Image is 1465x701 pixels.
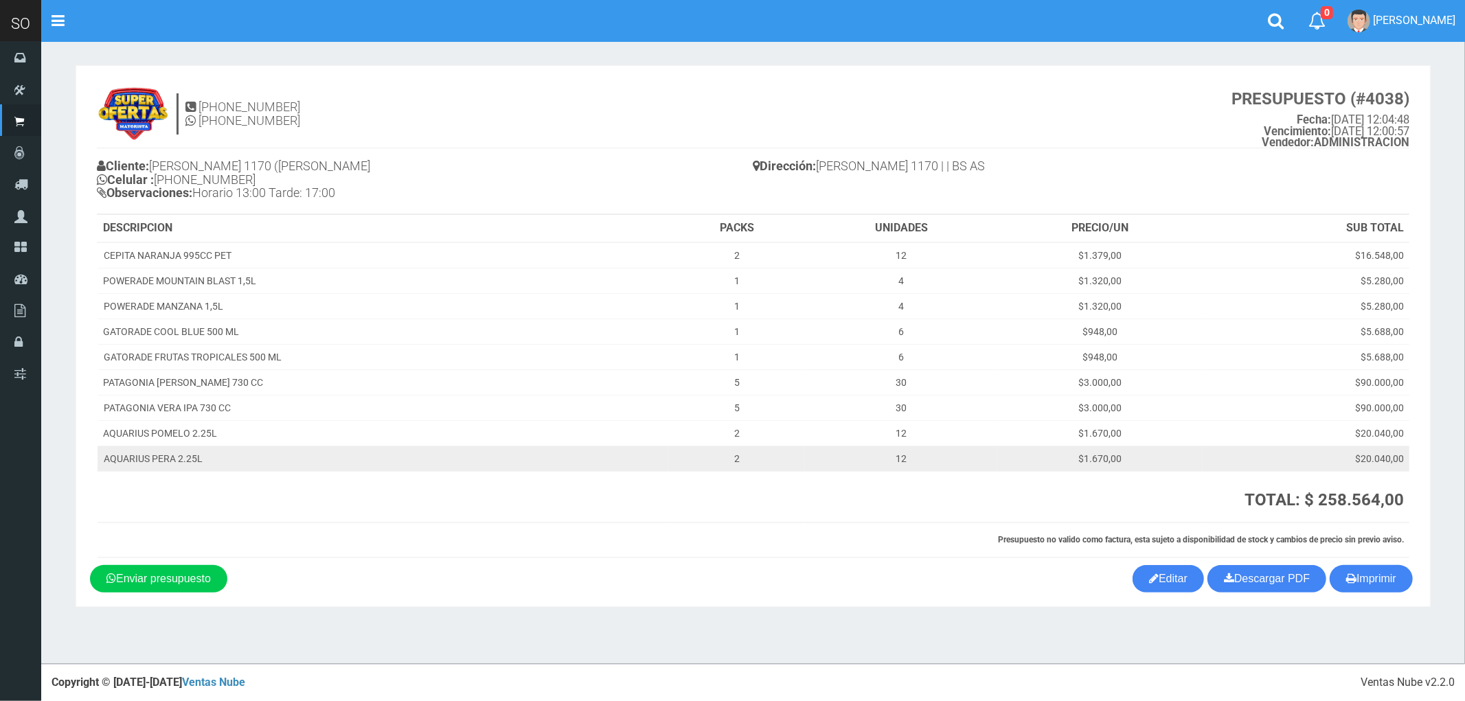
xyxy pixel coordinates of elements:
[668,421,805,446] td: 2
[997,370,1202,395] td: $3.000,00
[97,156,753,207] h4: [PERSON_NAME] 1170 ([PERSON_NAME] [PHONE_NUMBER] Horario 13:00 Tarde: 17:00
[1207,565,1326,593] a: Descargar PDF
[668,345,805,370] td: 1
[668,242,805,268] td: 2
[1203,446,1409,472] td: $20.040,00
[98,242,668,268] td: CEPITA NARANJA 995CC PET
[805,294,997,319] td: 4
[1203,345,1409,370] td: $5.688,00
[97,87,170,141] img: 9k=
[997,294,1202,319] td: $1.320,00
[997,242,1202,268] td: $1.379,00
[805,215,997,242] th: UNIDADES
[1203,268,1409,294] td: $5.280,00
[1330,565,1413,593] button: Imprimir
[97,172,154,187] b: Celular :
[1361,675,1455,691] div: Ventas Nube v2.2.0
[98,294,668,319] td: POWERADE MANZANA 1,5L
[1373,14,1455,27] span: [PERSON_NAME]
[668,294,805,319] td: 1
[1297,113,1331,126] strong: Fecha:
[1348,10,1370,32] img: User Image
[998,535,1404,544] strong: Presupuesto no valido como factura, esta sujeto a disponibilidad de stock y cambios de precio sin...
[1321,6,1333,19] span: 0
[1231,90,1409,149] small: [DATE] 12:04:48 [DATE] 12:00:57
[98,421,668,446] td: AQUARIUS POMELO 2.25L
[753,156,1410,180] h4: [PERSON_NAME] 1170 | | BS AS
[668,319,805,345] td: 1
[98,370,668,395] td: PATAGONIA [PERSON_NAME] 730 CC
[1203,370,1409,395] td: $90.000,00
[997,319,1202,345] td: $948,00
[185,100,300,128] h4: [PHONE_NUMBER] [PHONE_NUMBER]
[98,215,668,242] th: DESCRIPCION
[1203,242,1409,268] td: $16.548,00
[1245,490,1404,509] strong: TOTAL: $ 258.564,00
[97,159,149,173] b: Cliente:
[1203,319,1409,345] td: $5.688,00
[668,215,805,242] th: PACKS
[98,319,668,345] td: GATORADE COOL BLUE 500 ML
[98,446,668,472] td: AQUARIUS PERA 2.25L
[668,370,805,395] td: 5
[1231,89,1409,108] strong: PRESUPUESTO (#4038)
[1203,395,1409,421] td: $90.000,00
[805,370,997,395] td: 30
[116,573,211,584] span: Enviar presupuesto
[1133,565,1204,593] a: Editar
[997,268,1202,294] td: $1.320,00
[98,268,668,294] td: POWERADE MOUNTAIN BLAST 1,5L
[805,242,997,268] td: 12
[997,215,1202,242] th: PRECIO/UN
[668,446,805,472] td: 2
[805,319,997,345] td: 6
[997,421,1202,446] td: $1.670,00
[997,345,1202,370] td: $948,00
[805,345,997,370] td: 6
[1203,294,1409,319] td: $5.280,00
[1264,125,1331,138] strong: Vencimiento:
[52,676,245,689] strong: Copyright © [DATE]-[DATE]
[805,268,997,294] td: 4
[1203,421,1409,446] td: $20.040,00
[1262,136,1314,149] strong: Vendedor:
[668,268,805,294] td: 1
[98,345,668,370] td: GATORADE FRUTAS TROPICALES 500 ML
[753,159,817,173] b: Dirección:
[805,395,997,421] td: 30
[97,185,192,200] b: Observaciones:
[805,421,997,446] td: 12
[182,676,245,689] a: Ventas Nube
[1262,136,1409,149] b: ADMINISTRACION
[90,565,227,593] a: Enviar presupuesto
[997,395,1202,421] td: $3.000,00
[997,446,1202,472] td: $1.670,00
[1203,215,1409,242] th: SUB TOTAL
[98,395,668,421] td: PATAGONIA VERA IPA 730 CC
[668,395,805,421] td: 5
[805,446,997,472] td: 12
